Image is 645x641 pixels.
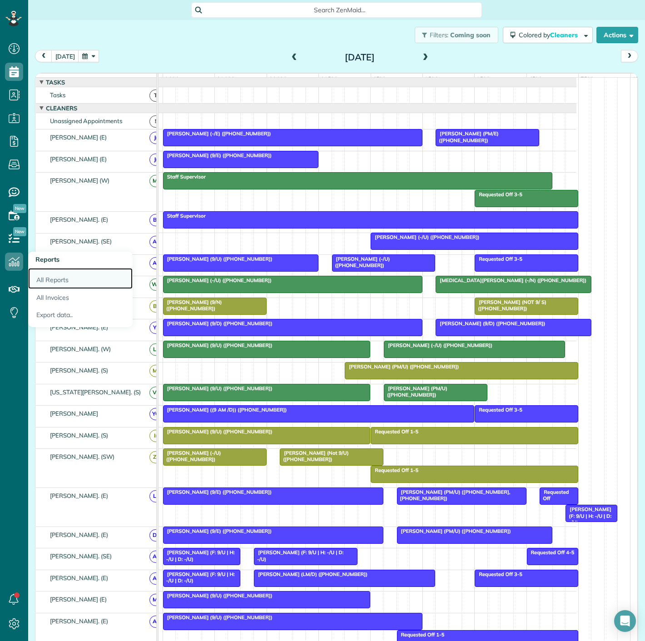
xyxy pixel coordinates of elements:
span: [PERSON_NAME] (9/N) ([PHONE_NUMBER]) [163,299,222,312]
span: Requested Off 1-5 [397,631,445,638]
span: Z( [149,451,162,463]
span: [PERSON_NAME]. (E) [48,216,110,223]
span: Y( [149,322,162,334]
span: [PERSON_NAME]. (E) [48,617,110,625]
span: [PERSON_NAME] (-/U) ([PHONE_NUMBER]) [163,277,272,283]
a: Export data.. [28,306,133,327]
span: Requested Off 3-5 [474,191,523,198]
span: [PERSON_NAME] (PM/U) ([PHONE_NUMBER]) [383,385,447,398]
span: [PERSON_NAME] (9/U) ([PHONE_NUMBER]) [163,256,273,262]
span: J( [149,132,162,144]
span: [PERSON_NAME]. (SE) [48,552,114,560]
span: M( [149,175,162,187]
span: Requested Off 3-5 [474,256,523,262]
span: [PERSON_NAME] (W) [48,177,111,184]
span: [PERSON_NAME] (F: 9/U | H: -/U | D: -/U) [565,506,611,526]
span: A( [149,236,162,248]
span: [US_STATE][PERSON_NAME]. (S) [48,388,143,396]
span: [PERSON_NAME]. (S) [48,367,110,374]
span: W( [149,278,162,291]
span: Requested Off [539,489,569,502]
span: [PERSON_NAME] (E) [48,155,109,163]
a: All Reports [28,268,133,289]
span: Cleaners [550,31,579,39]
span: 4pm [527,75,543,83]
span: Filters: [430,31,449,39]
h2: [DATE] [303,52,417,62]
span: New [13,204,26,213]
button: [DATE] [51,50,79,62]
span: [PERSON_NAME] [48,410,100,417]
span: [PERSON_NAME] (9/D) ([PHONE_NUMBER]) [435,320,546,327]
span: [PERSON_NAME]. (E) [48,492,110,499]
span: [PERSON_NAME] (E) [48,596,109,603]
span: [PERSON_NAME] (9/U) ([PHONE_NUMBER]) [163,428,273,435]
span: [PERSON_NAME] (-/E) ([PHONE_NUMBER]) [163,130,272,137]
span: L( [149,343,162,356]
span: 3pm [475,75,491,83]
span: A( [149,257,162,269]
span: [PERSON_NAME] (-/U) ([PHONE_NUMBER]) [370,234,480,240]
span: [PERSON_NAME] (PM/U) ([PHONE_NUMBER]) [344,363,459,370]
span: Staff Supervisor [163,213,206,219]
span: [PERSON_NAME] (-/U) ([PHONE_NUMBER]) [163,450,221,462]
span: Tasks [48,91,67,99]
span: I( [149,430,162,442]
span: J( [149,154,162,166]
span: L( [149,490,162,502]
span: [PERSON_NAME] (F: 9/U | H: -/U | D: -/U) [163,571,235,584]
span: M( [149,594,162,606]
span: Unassigned Appointments [48,117,124,124]
span: Staff Supervisor [163,174,206,180]
span: [PERSON_NAME]. (E) [48,323,110,331]
span: [PERSON_NAME] (9/U) ([PHONE_NUMBER]) [163,614,273,621]
span: [PERSON_NAME] (LM/D) ([PHONE_NUMBER]) [253,571,368,577]
span: [PERSON_NAME] (-/U) ([PHONE_NUMBER]) [383,342,493,348]
span: B( [149,214,162,226]
span: [PERSON_NAME] (F: 9/U | H: -/U | D: -/U) [253,549,343,562]
span: YC [149,408,162,420]
span: V( [149,387,162,399]
span: [PERSON_NAME] (9/U) ([PHONE_NUMBER]) [163,385,273,392]
span: 2pm [423,75,439,83]
button: prev [35,50,52,62]
span: [PERSON_NAME]. (E) [48,531,110,538]
span: [PERSON_NAME] (PM/U) ([PHONE_NUMBER], [PHONE_NUMBER]) [397,489,511,502]
button: Actions [596,27,638,43]
span: 5pm [579,75,595,83]
span: 11am [267,75,288,83]
span: [PERSON_NAME]. (SE) [48,238,114,245]
span: [PERSON_NAME]. (W) [48,345,113,353]
span: A( [149,551,162,563]
span: [PERSON_NAME] (9/E) ([PHONE_NUMBER]) [163,528,272,534]
button: Colored byCleaners [503,27,593,43]
span: [PERSON_NAME] (9/E) ([PHONE_NUMBER]) [163,152,272,159]
span: 10am [215,75,235,83]
div: Open Intercom Messenger [614,610,636,632]
span: [PERSON_NAME]. (E) [48,574,110,581]
span: [PERSON_NAME] (NOT 9/ S) ([PHONE_NUMBER]) [474,299,546,312]
span: [PERSON_NAME] ((9 AM /D)) ([PHONE_NUMBER]) [163,407,288,413]
span: T [149,89,162,102]
span: [MEDICAL_DATA][PERSON_NAME] (-/N) ([PHONE_NUMBER]) [435,277,587,283]
span: M( [149,365,162,377]
button: next [621,50,638,62]
span: Cleaners [44,104,79,112]
span: Requested Off 3-5 [474,571,523,577]
span: Colored by [519,31,581,39]
span: Requested Off 4-5 [526,549,575,556]
span: [PERSON_NAME]. (SW) [48,453,116,460]
span: [PERSON_NAME] (F: 9/U | H: -/U | D: -/U) [163,549,235,562]
span: Requested Off 1-5 [370,428,419,435]
span: A( [149,572,162,585]
span: [PERSON_NAME] (PM/U) ([PHONE_NUMBER]) [397,528,511,534]
span: New [13,227,26,236]
span: A( [149,616,162,628]
span: [PERSON_NAME] (-/U) ([PHONE_NUMBER]) [332,256,390,268]
span: 9am [163,75,180,83]
span: Coming soon [450,31,491,39]
span: [PERSON_NAME]. (S) [48,432,110,439]
span: Requested Off 1-5 [370,467,419,473]
span: B( [149,300,162,313]
span: 1pm [371,75,387,83]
